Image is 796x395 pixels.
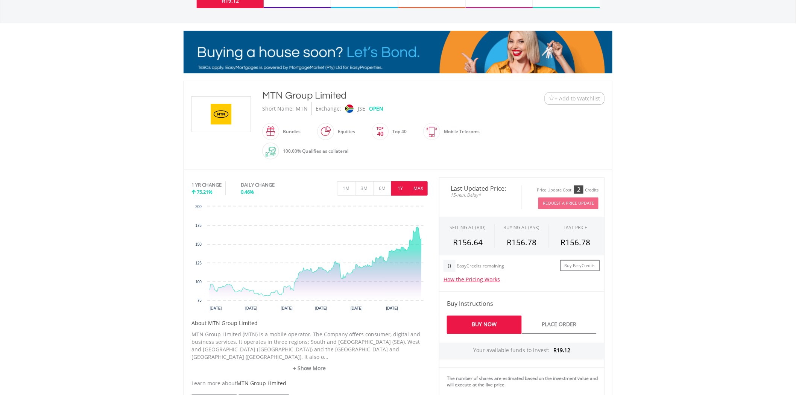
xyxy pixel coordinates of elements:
button: 3M [355,181,374,196]
div: Your available funds to invest: [439,343,604,360]
text: [DATE] [315,306,327,310]
text: 175 [195,223,202,228]
div: Price Update Cost: [537,187,573,193]
span: R19.12 [553,346,570,354]
div: EasyCredits remaining [457,263,504,270]
span: + Add to Watchlist [554,95,600,102]
p: MTN Group Limited (MTN) is a mobile operator. The Company offers consumer, digital and business s... [191,331,428,361]
div: The number of shares are estimated based on the investment value and will execute at the live price. [447,375,601,388]
div: Top 40 [389,123,407,141]
span: Last Updated Price: [445,185,516,191]
div: Chart. Highcharts interactive chart. [191,203,428,316]
div: 0 [444,260,455,272]
text: 150 [195,242,202,246]
div: Short Name: [262,102,294,115]
h4: Buy Instructions [447,299,597,308]
div: Mobile Telecoms [440,123,480,141]
span: 0.46% [241,188,254,195]
div: Bundles [279,123,301,141]
span: R156.64 [453,237,483,248]
span: BUYING AT (ASK) [503,224,539,231]
text: [DATE] [281,306,293,310]
div: LAST PRICE [564,224,587,231]
img: Watchlist [549,96,554,101]
text: [DATE] [245,306,257,310]
div: MTN Group Limited [262,89,498,102]
text: 100 [195,280,202,284]
a: How the Pricing Works [444,276,500,283]
a: Buy EasyCredits [560,260,600,272]
a: Buy Now [447,316,522,334]
div: Credits [585,187,599,193]
div: Equities [334,123,355,141]
button: 1Y [391,181,410,196]
h5: About MTN Group Limited [191,319,428,327]
a: + Show More [191,365,428,372]
text: 125 [195,261,202,265]
button: 6M [373,181,392,196]
div: 2 [574,185,583,194]
svg: Interactive chart [191,203,427,316]
text: 75 [197,298,202,302]
button: Watchlist + Add to Watchlist [545,93,605,105]
span: MTN Group Limited [237,380,286,387]
text: [DATE] [351,306,363,310]
button: MAX [409,181,428,196]
button: Request A Price Update [538,197,599,209]
text: [DATE] [210,306,222,310]
span: 100.00% Qualifies as collateral [283,148,348,154]
div: DAILY CHANGE [241,181,300,188]
div: JSE [358,102,365,115]
a: Place Order [522,316,597,334]
span: 75.21% [197,188,213,195]
text: [DATE] [386,306,398,310]
div: Learn more about [191,380,428,387]
div: Exchange: [316,102,341,115]
div: OPEN [369,102,383,115]
span: 15-min. Delay* [445,191,516,199]
div: 1 YR CHANGE [191,181,222,188]
img: EasyMortage Promotion Banner [184,31,612,73]
img: jse.png [345,105,354,113]
text: 200 [195,205,202,209]
img: EQU.ZA.MTN.png [193,97,249,132]
div: MTN [296,102,308,115]
span: R156.78 [561,237,590,248]
img: collateral-qualifying-green.svg [266,147,276,157]
div: SELLING AT (BID) [450,224,486,231]
span: R156.78 [507,237,536,248]
button: 1M [337,181,355,196]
